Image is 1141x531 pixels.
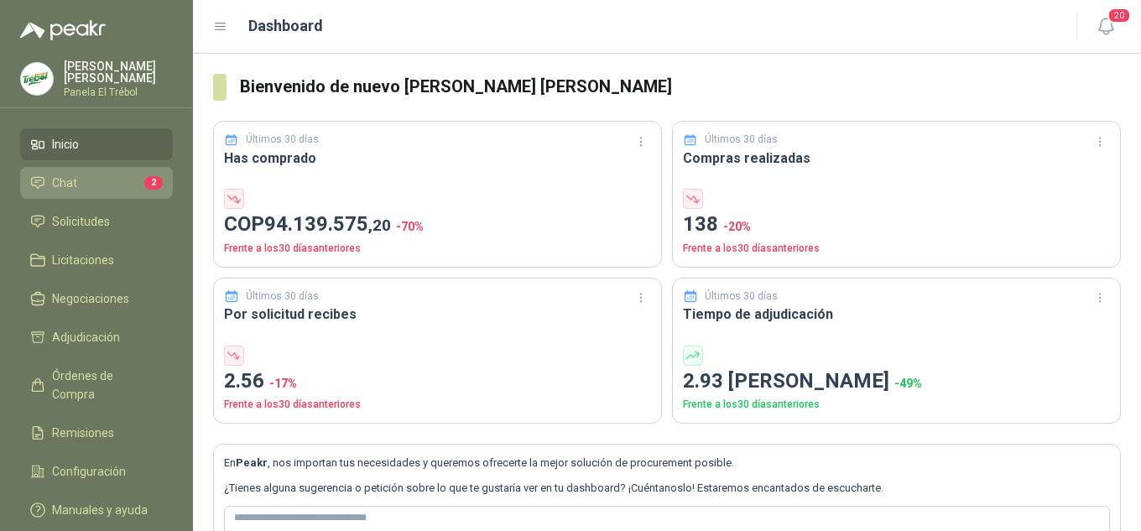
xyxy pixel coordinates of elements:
[64,87,173,97] p: Panela El Trébol
[246,289,319,305] p: Últimos 30 días
[240,74,1121,100] h3: Bienvenido de nuevo [PERSON_NAME] [PERSON_NAME]
[52,501,148,519] span: Manuales y ayuda
[224,209,651,241] p: COP
[20,360,173,410] a: Órdenes de Compra
[52,174,77,192] span: Chat
[52,212,110,231] span: Solicitudes
[1091,12,1121,42] button: 20
[20,321,173,353] a: Adjudicación
[723,220,751,233] span: -20 %
[224,480,1110,497] p: ¿Tienes alguna sugerencia o petición sobre lo que te gustaría ver en tu dashboard? ¡Cuéntanoslo! ...
[683,209,1110,241] p: 138
[64,60,173,84] p: [PERSON_NAME] [PERSON_NAME]
[52,462,126,481] span: Configuración
[705,289,778,305] p: Últimos 30 días
[224,304,651,325] h3: Por solicitud recibes
[20,20,106,40] img: Logo peakr
[224,366,651,398] p: 2.56
[396,220,424,233] span: -70 %
[20,167,173,199] a: Chat2
[20,494,173,526] a: Manuales y ayuda
[224,148,651,169] h3: Has comprado
[52,328,120,346] span: Adjudicación
[683,397,1110,413] p: Frente a los 30 días anteriores
[52,367,157,403] span: Órdenes de Compra
[20,244,173,276] a: Licitaciones
[705,132,778,148] p: Últimos 30 días
[236,456,268,469] b: Peakr
[269,377,297,390] span: -17 %
[52,251,114,269] span: Licitaciones
[21,63,53,95] img: Company Logo
[224,455,1110,471] p: En , nos importan tus necesidades y queremos ofrecerte la mejor solución de procurement posible.
[224,397,651,413] p: Frente a los 30 días anteriores
[52,135,79,154] span: Inicio
[1107,8,1131,23] span: 20
[683,366,1110,398] p: 2.93 [PERSON_NAME]
[264,212,391,236] span: 94.139.575
[224,241,651,257] p: Frente a los 30 días anteriores
[52,289,129,308] span: Negociaciones
[20,128,173,160] a: Inicio
[894,377,922,390] span: -49 %
[683,241,1110,257] p: Frente a los 30 días anteriores
[144,176,163,190] span: 2
[20,417,173,449] a: Remisiones
[248,14,323,38] h1: Dashboard
[246,132,319,148] p: Últimos 30 días
[683,148,1110,169] h3: Compras realizadas
[20,206,173,237] a: Solicitudes
[52,424,114,442] span: Remisiones
[20,283,173,315] a: Negociaciones
[20,456,173,487] a: Configuración
[368,216,391,235] span: ,20
[683,304,1110,325] h3: Tiempo de adjudicación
